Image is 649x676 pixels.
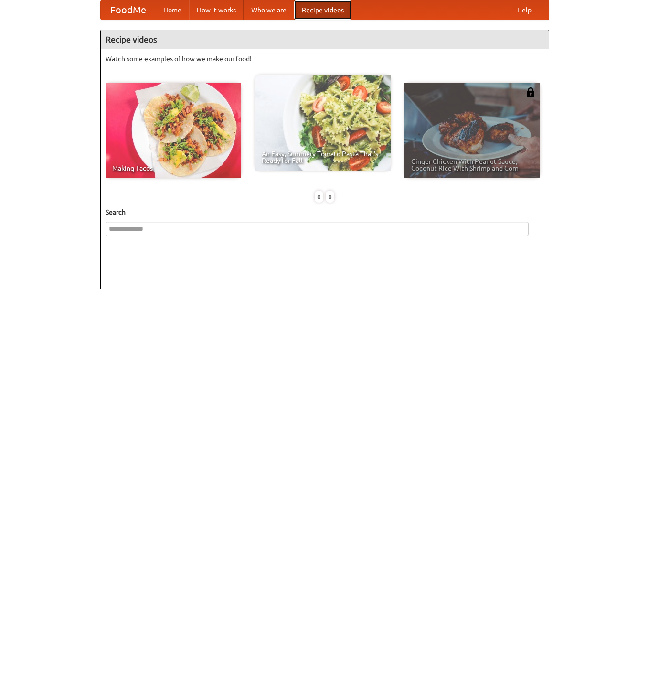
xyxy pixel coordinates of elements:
h5: Search [106,207,544,217]
div: » [326,191,334,203]
span: An Easy, Summery Tomato Pasta That's Ready for Fall [262,150,384,164]
span: Making Tacos [112,165,234,172]
h4: Recipe videos [101,30,549,49]
a: Home [156,0,189,20]
a: Help [510,0,539,20]
img: 483408.png [526,87,535,97]
a: Recipe videos [294,0,351,20]
a: An Easy, Summery Tomato Pasta That's Ready for Fall [255,75,391,171]
a: Making Tacos [106,83,241,178]
p: Watch some examples of how we make our food! [106,54,544,64]
a: Who we are [244,0,294,20]
div: « [315,191,323,203]
a: How it works [189,0,244,20]
a: FoodMe [101,0,156,20]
